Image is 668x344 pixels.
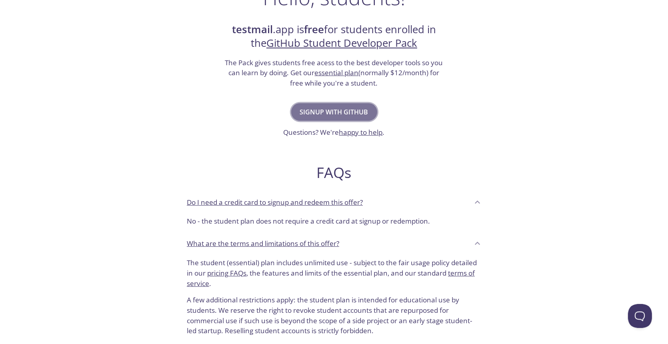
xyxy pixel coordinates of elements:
h2: FAQs [180,164,488,182]
a: terms of service [187,268,475,288]
div: Do I need a credit card to signup and redeem this offer? [180,213,488,233]
p: Do I need a credit card to signup and redeem this offer? [187,197,363,208]
p: A few additional restrictions apply: the student plan is intended for educational use by students... [187,288,481,336]
iframe: Help Scout Beacon - Open [628,304,652,328]
a: happy to help [339,128,383,137]
strong: free [304,22,324,36]
strong: testmail [232,22,273,36]
div: What are the terms and limitations of this offer? [180,233,488,254]
a: pricing FAQs [207,268,246,278]
a: GitHub Student Developer Pack [266,36,417,50]
div: Do I need a credit card to signup and redeem this offer? [180,191,488,213]
div: What are the terms and limitations of this offer? [180,254,488,342]
h3: The Pack gives students free acess to the best developer tools so you can learn by doing. Get our... [224,58,444,88]
h3: Questions? We're . [284,127,385,138]
h2: .app is for students enrolled in the [224,23,444,50]
span: Signup with GitHub [300,106,368,118]
p: The student (essential) plan includes unlimited use - subject to the fair usage policy detailed i... [187,258,481,288]
p: What are the terms and limitations of this offer? [187,238,339,249]
button: Signup with GitHub [291,103,377,121]
p: No - the student plan does not require a credit card at signup or redemption. [187,216,481,226]
a: essential plan [315,68,359,77]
